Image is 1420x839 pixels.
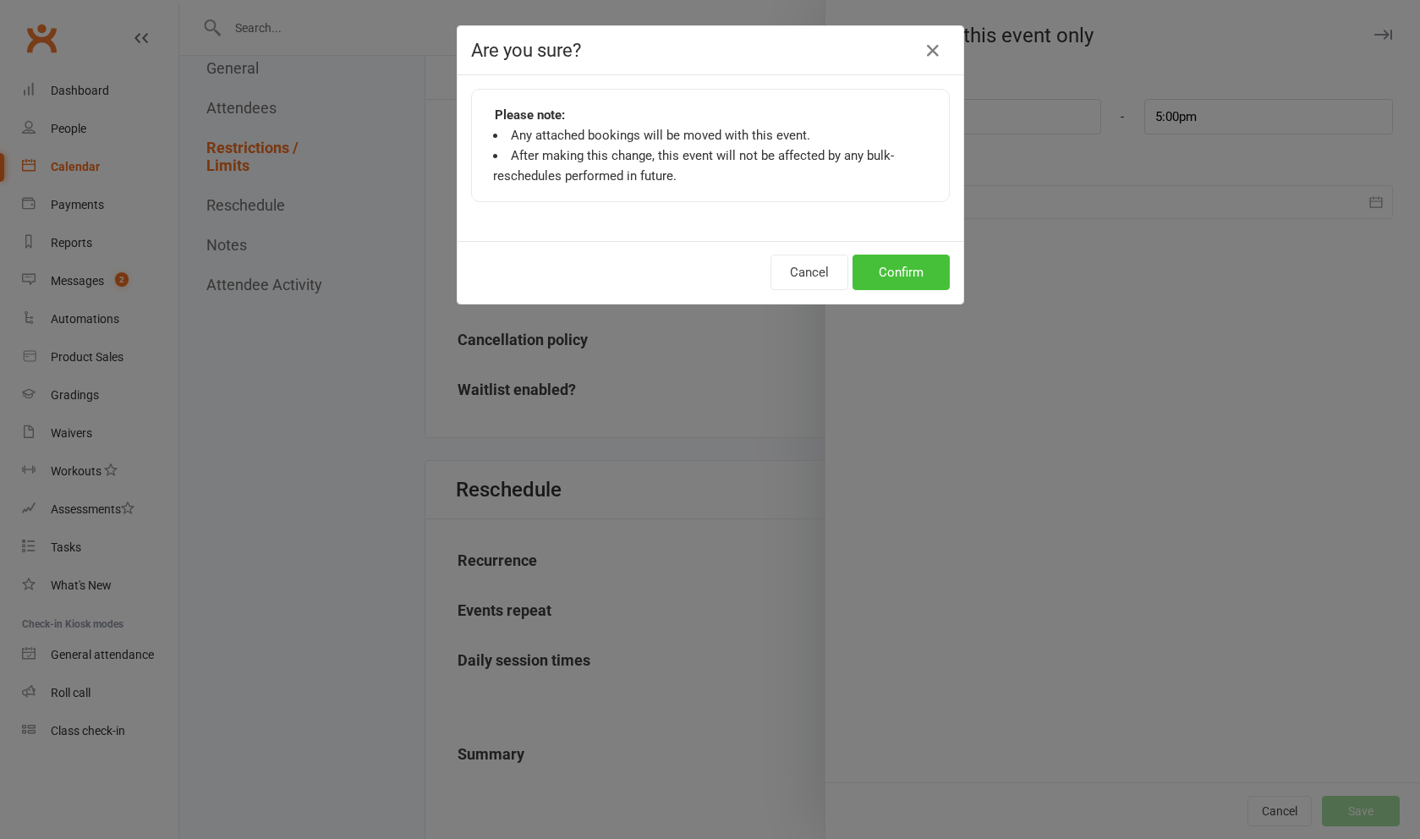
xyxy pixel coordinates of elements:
button: Close [919,37,946,64]
button: Cancel [770,255,848,290]
h4: Are you sure? [471,40,950,61]
li: After making this change, this event will not be affected by any bulk-reschedules performed in fu... [493,145,928,186]
button: Confirm [853,255,950,290]
strong: Please note: [495,105,565,125]
li: Any attached bookings will be moved with this event. [493,125,928,145]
